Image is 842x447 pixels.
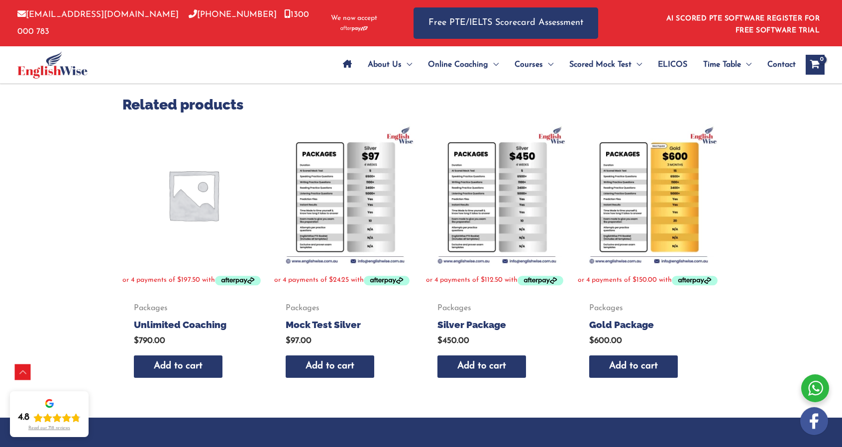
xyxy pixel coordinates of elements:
[666,15,820,34] a: AI SCORED PTE SOFTWARE REGISTER FOR FREE SOFTWARE TRIAL
[589,319,708,331] h2: Gold Package
[660,7,825,39] aside: Header Widget 1
[331,13,377,23] span: We now accept
[426,124,568,266] img: Silver Package
[578,124,720,266] img: Gold Package
[437,319,556,331] h2: Silver Package
[767,47,796,82] span: Contact
[589,355,678,378] a: Add to cart: “Gold Package”
[569,47,631,82] span: Scored Mock Test
[437,336,469,345] bdi: 450.00
[507,47,561,82] a: CoursesMenu Toggle
[488,47,499,82] span: Menu Toggle
[631,47,642,82] span: Menu Toggle
[437,303,556,314] span: Packages
[589,336,594,345] span: $
[741,47,751,82] span: Menu Toggle
[134,355,222,378] a: Add to cart: “Unlimited Coaching”
[286,319,405,331] h2: Mock Test Silver
[17,10,179,19] a: [EMAIL_ADDRESS][DOMAIN_NAME]
[589,336,622,345] bdi: 600.00
[122,124,264,266] img: Placeholder
[543,47,553,82] span: Menu Toggle
[274,124,416,266] img: Mock Test Silver
[658,47,687,82] span: ELICOS
[414,7,598,39] a: Free PTE/IELTS Scorecard Assessment
[437,355,526,378] a: Add to cart: “Silver Package”
[17,51,88,79] img: cropped-ew-logo
[134,303,253,314] span: Packages
[437,319,556,335] a: Silver Package
[134,319,253,331] h2: Unlimited Coaching
[134,336,139,345] span: $
[759,47,796,82] a: Contact
[286,303,405,314] span: Packages
[368,47,402,82] span: About Us
[18,412,81,424] div: Rating: 4.8 out of 5
[402,47,412,82] span: Menu Toggle
[18,412,29,424] div: 4.8
[134,319,253,335] a: Unlimited Coaching
[340,26,368,31] img: Afterpay-Logo
[561,47,650,82] a: Scored Mock TestMenu Toggle
[800,407,828,435] img: white-facebook.png
[286,319,405,335] a: Mock Test Silver
[695,47,759,82] a: Time TableMenu Toggle
[806,55,825,75] a: View Shopping Cart, empty
[360,47,420,82] a: About UsMenu Toggle
[335,47,796,82] nav: Site Navigation: Main Menu
[28,426,70,431] div: Read our 718 reviews
[589,303,708,314] span: Packages
[17,10,309,35] a: 1300 000 783
[122,96,720,114] h2: Related products
[189,10,277,19] a: [PHONE_NUMBER]
[286,336,291,345] span: $
[703,47,741,82] span: Time Table
[437,336,442,345] span: $
[420,47,507,82] a: Online CoachingMenu Toggle
[515,47,543,82] span: Courses
[428,47,488,82] span: Online Coaching
[286,355,374,378] a: Add to cart: “Mock Test Silver”
[134,336,165,345] bdi: 790.00
[286,336,312,345] bdi: 97.00
[589,319,708,335] a: Gold Package
[650,47,695,82] a: ELICOS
